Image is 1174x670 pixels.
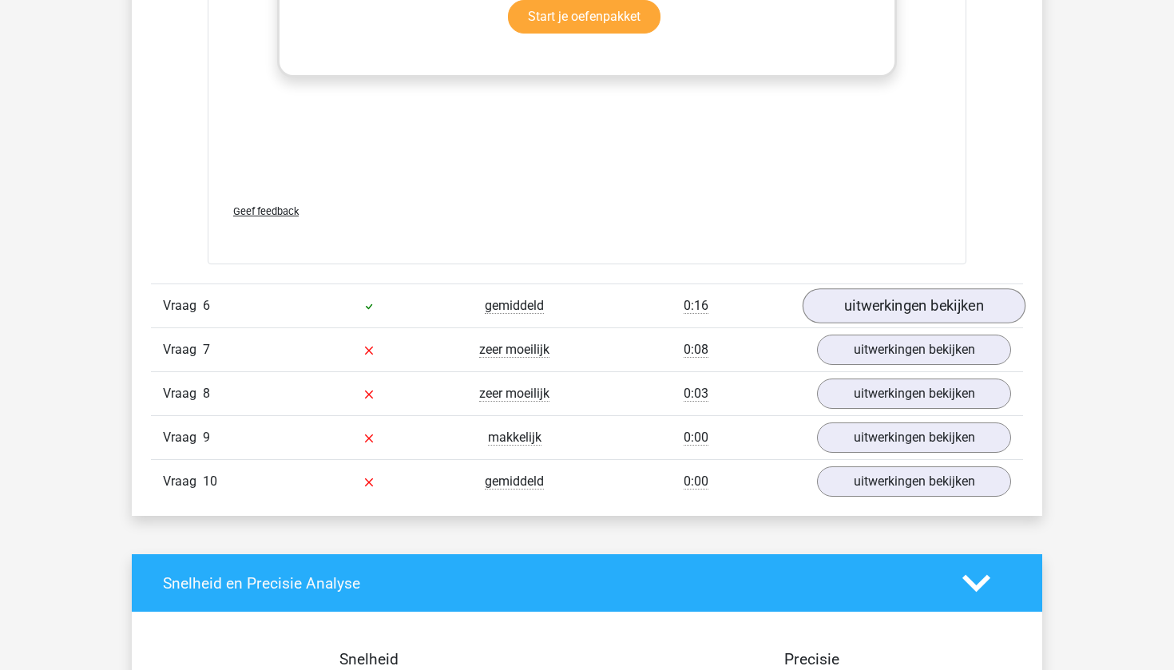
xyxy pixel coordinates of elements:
[163,574,938,593] h4: Snelheid en Precisie Analyse
[803,288,1025,323] a: uitwerkingen bekijken
[817,422,1011,453] a: uitwerkingen bekijken
[163,650,575,668] h4: Snelheid
[203,386,210,401] span: 8
[684,430,708,446] span: 0:00
[605,650,1017,668] h4: Precisie
[163,340,203,359] span: Vraag
[203,430,210,445] span: 9
[163,296,203,315] span: Vraag
[817,379,1011,409] a: uitwerkingen bekijken
[817,335,1011,365] a: uitwerkingen bekijken
[485,474,544,490] span: gemiddeld
[233,205,299,217] span: Geef feedback
[485,298,544,314] span: gemiddeld
[684,474,708,490] span: 0:00
[163,384,203,403] span: Vraag
[684,298,708,314] span: 0:16
[163,472,203,491] span: Vraag
[203,474,217,489] span: 10
[817,466,1011,497] a: uitwerkingen bekijken
[203,298,210,313] span: 6
[163,428,203,447] span: Vraag
[203,342,210,357] span: 7
[479,386,549,402] span: zeer moeilijk
[684,342,708,358] span: 0:08
[479,342,549,358] span: zeer moeilijk
[684,386,708,402] span: 0:03
[488,430,541,446] span: makkelijk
